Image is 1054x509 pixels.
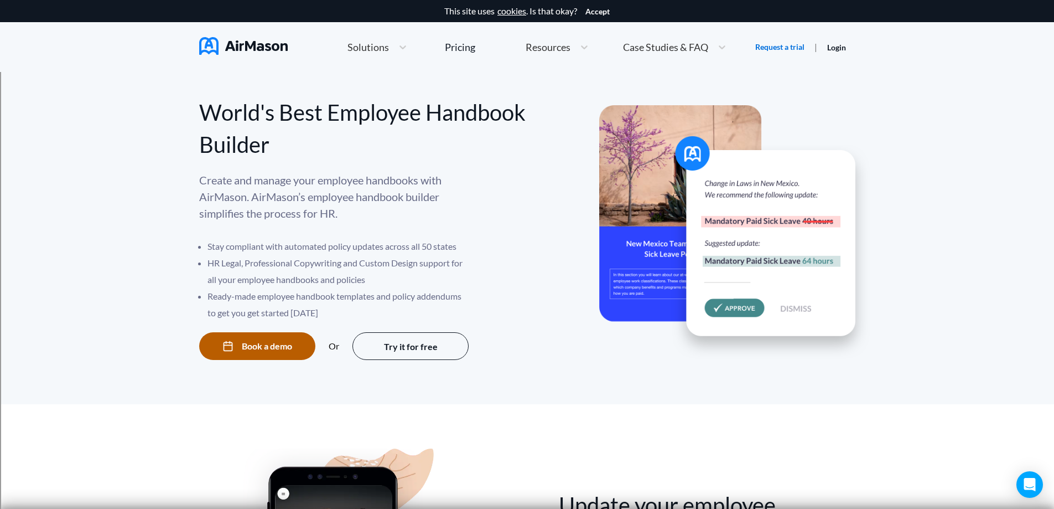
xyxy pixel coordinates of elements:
span: Solutions [347,42,389,52]
button: Accept cookies [585,7,610,16]
a: cookies [497,6,526,16]
a: Pricing [445,37,475,57]
a: Login [827,43,846,52]
span: Case Studies & FAQ [623,42,708,52]
div: Open Intercom Messenger [1016,471,1043,498]
span: | [814,42,817,52]
span: Resources [526,42,570,52]
div: Pricing [445,42,475,52]
img: AirMason Logo [199,37,288,55]
a: Request a trial [755,42,804,53]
